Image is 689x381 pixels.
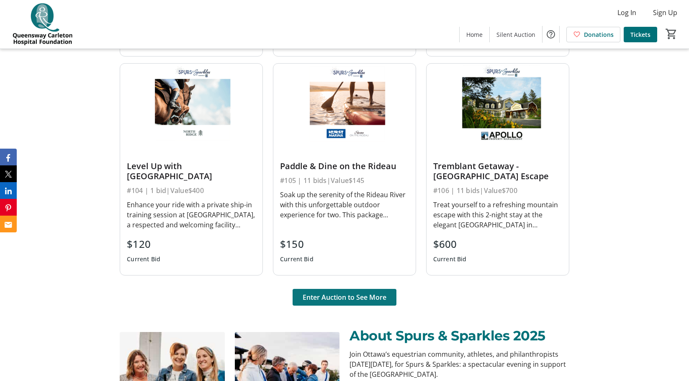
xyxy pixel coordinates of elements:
[350,326,569,346] p: About Spurs & Sparkles 2025
[433,252,467,267] div: Current Bid
[120,64,262,144] img: Level Up with Northridge Farm
[433,161,562,181] div: Tremblant Getaway - [GEOGRAPHIC_DATA] Escape
[127,237,160,252] div: $120
[303,292,386,302] span: Enter Auction to See More
[566,27,620,42] a: Donations
[280,237,314,252] div: $150
[630,30,650,39] span: Tickets
[127,252,160,267] div: Current Bid
[664,26,679,41] button: Cart
[611,6,643,19] button: Log In
[617,8,636,18] span: Log In
[273,64,416,144] img: Paddle & Dine on the Rideau
[466,30,483,39] span: Home
[584,30,614,39] span: Donations
[460,27,489,42] a: Home
[653,8,677,18] span: Sign Up
[433,237,467,252] div: $600
[127,200,256,230] div: Enhance your ride with a private ship-in training session at [GEOGRAPHIC_DATA], a respected and w...
[280,252,314,267] div: Current Bid
[542,26,559,43] button: Help
[427,64,569,144] img: Tremblant Getaway - Chateau Beauvallon Escape
[127,161,256,181] div: Level Up with [GEOGRAPHIC_DATA]
[433,200,562,230] div: Treat yourself to a refreshing mountain escape with this 2-night stay at the elegant [GEOGRAPHIC_...
[350,349,569,379] p: Join Ottawa’s equestrian community, athletes, and philanthropists [DATE][DATE], for Spurs & Spark...
[433,185,562,196] div: #106 | 11 bids | Value $700
[280,161,409,171] div: Paddle & Dine on the Rideau
[127,185,256,196] div: #104 | 1 bid | Value $400
[5,3,80,45] img: QCH Foundation's Logo
[280,175,409,186] div: #105 | 11 bids | Value $145
[280,190,409,220] div: Soak up the serenity of the Rideau River with this unforgettable outdoor experience for two. This...
[293,289,396,306] button: Enter Auction to See More
[496,30,535,39] span: Silent Auction
[490,27,542,42] a: Silent Auction
[624,27,657,42] a: Tickets
[646,6,684,19] button: Sign Up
